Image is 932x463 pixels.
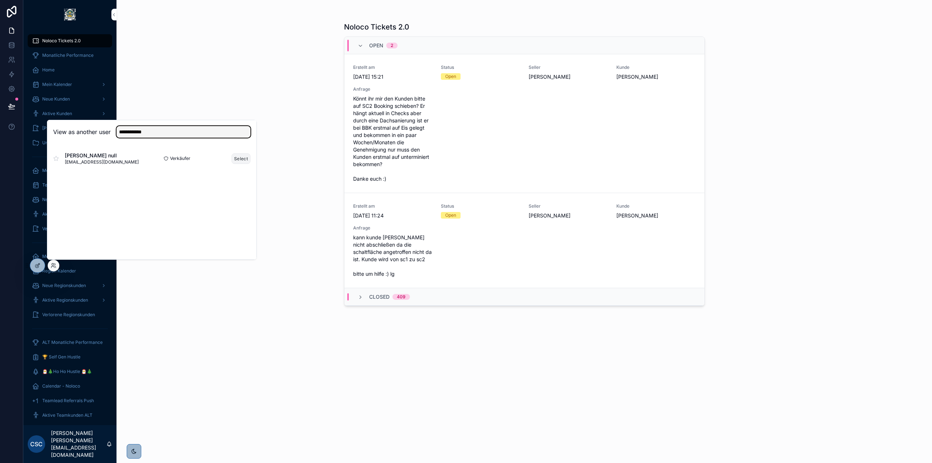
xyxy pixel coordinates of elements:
span: Status [441,64,520,70]
a: 🏆 Self Gen Hustle [28,350,112,364]
a: Verlorene Teamkunden [28,222,112,235]
span: Erstellt am [353,203,432,209]
span: Erstellt am [353,64,432,70]
a: Aktive Kunden [28,107,112,120]
span: Meine Region [42,254,70,259]
span: Home [42,67,55,73]
span: Kunde [616,64,695,70]
span: Kunde [616,203,695,209]
span: Aktive Regionskunden [42,297,88,303]
a: Teamlead Referrals Push [28,394,112,407]
a: Home [28,63,112,76]
span: [PERSON_NAME] [616,212,695,219]
span: Anfrage [353,225,432,231]
span: Unterlagen [42,140,65,146]
a: Calendar - Noloco [28,380,112,393]
span: Neue Regionskunden [42,283,86,289]
span: Teamlead Referrals Push [42,398,94,404]
span: 🎅🎄Ho Ho Hustle 🎅🎄 [42,369,92,374]
span: Seller [529,203,608,209]
a: Meine Region [28,250,112,263]
span: ALT Monatliche Performance [42,340,103,345]
a: Aktive Teamkunden [28,208,112,221]
span: CSc [30,440,43,448]
span: [DATE] 15:21 [353,73,432,81]
span: Open [369,42,383,49]
span: Anfrage [353,86,432,92]
span: Aktive Teamkunden [42,211,83,217]
a: ALT Monatliche Performance [28,336,112,349]
span: Verlorene Teamkunden [42,226,90,232]
a: Region Kalender [28,264,112,278]
a: Team Kalender [28,178,112,192]
div: 409 [397,294,406,300]
div: Open [445,73,456,80]
a: Aktive Teamkunden ALT [28,409,112,422]
span: Aktive Teamkunden ALT [42,412,92,418]
span: Neue Kunden [42,96,70,102]
a: Erstellt am[DATE] 15:21StatusOpenSeller[PERSON_NAME]Kunde[PERSON_NAME]AnfrageKönnt ihr mir den Ku... [344,54,704,193]
a: 🎅🎄Ho Ho Hustle 🎅🎄 [28,365,112,378]
span: Status [441,203,520,209]
a: Verlorene Regionskunden [28,308,112,321]
span: Verkäufer [170,156,190,161]
a: Unterlagen [28,136,112,149]
a: Erstellt am[DATE] 11:24StatusOpenSeller[PERSON_NAME]Kunde[PERSON_NAME]Anfragekann kunde [PERSON_N... [344,193,704,288]
a: Neue Teamkunden [28,193,112,206]
span: [PERSON_NAME] [529,73,608,81]
span: Team Kalender [42,182,74,188]
h2: View as another user [53,127,111,136]
a: Neue Regionskunden [28,279,112,292]
div: 2 [391,43,393,48]
a: Aktive Regionskunden [28,294,112,307]
span: [PERSON_NAME] [529,212,608,219]
span: Mein Kalender [42,82,72,87]
button: Select [232,153,250,164]
span: Verlorene Regionskunden [42,312,95,318]
span: Könnt ihr mir den Kunden bitte auf SC2 Booking schieben? Er hängt aktuell in Checks aber durch ei... [353,95,432,183]
span: Aktive Kunden [42,111,72,117]
span: Calendar - Noloco [42,383,80,389]
span: Closed [369,293,390,301]
span: Noloco Tickets 2.0 [42,38,81,44]
a: Mein Kalender [28,78,112,91]
span: Mein Team [42,168,65,173]
div: Open [445,212,456,219]
span: [PERSON_NAME] [42,125,78,131]
span: [EMAIL_ADDRESS][DOMAIN_NAME] [65,159,139,165]
span: 🏆 Self Gen Hustle [42,354,80,360]
a: Neue Kunden [28,93,112,106]
img: App logo [64,9,76,20]
span: [PERSON_NAME] [616,73,695,81]
a: [PERSON_NAME] [28,122,112,135]
span: Seller [529,64,608,70]
span: kann kunde [PERSON_NAME] nicht abschließen da die schaltfläche angetroffen nicht da ist. Kunde wi... [353,234,432,278]
a: Monatliche Performance [28,49,112,62]
span: [PERSON_NAME] null [65,152,139,159]
a: Mein Team [28,164,112,177]
span: Neue Teamkunden [42,197,81,203]
a: Noloco Tickets 2.0 [28,34,112,47]
p: [PERSON_NAME] [PERSON_NAME][EMAIL_ADDRESS][DOMAIN_NAME] [51,429,106,459]
span: Monatliche Performance [42,52,94,58]
h1: Noloco Tickets 2.0 [344,22,409,32]
div: scrollable content [23,29,116,425]
span: [DATE] 11:24 [353,212,432,219]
